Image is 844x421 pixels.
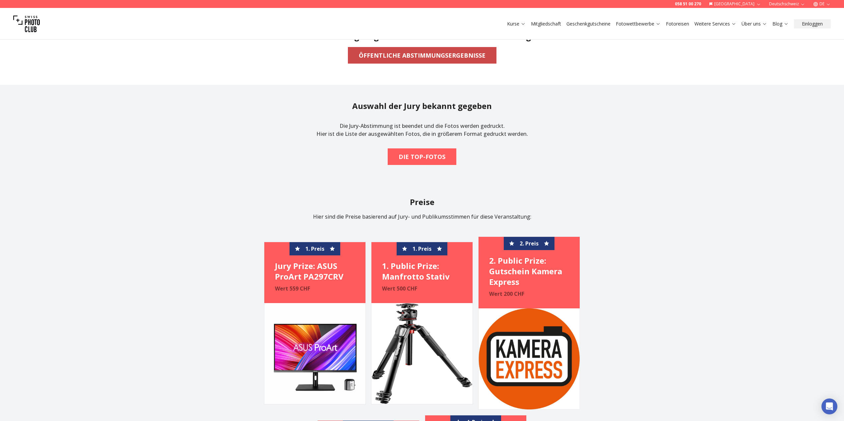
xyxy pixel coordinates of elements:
[772,21,789,27] a: Blog
[382,285,462,292] p: Wert 500 CHF
[388,148,456,165] button: DIE TOP-FOTOS
[13,11,40,37] img: Swiss photo club
[504,19,528,28] button: Kurse
[359,51,486,60] b: ÖFFENTLICHE ABSTIMMUNGSERGEBNISSE
[531,21,561,27] a: Mitgliedschaft
[770,19,791,28] button: Blog
[507,21,526,27] a: Kurse
[215,197,629,207] h2: Preise
[692,19,739,28] button: Weitere Services
[739,19,770,28] button: Über uns
[489,255,569,287] h4: 2. Public Prize: Gutschein Kamera Express
[371,303,473,404] img: 1. Public Prize: Manfrotto Stativ
[275,261,355,282] h4: Jury Prize: ASUS ProArt PA297CRV
[352,101,492,111] h2: Auswahl der Jury bekannt gegeben
[264,303,365,404] img: Jury Prize: ASUS ProArt PA297CRV
[382,261,462,282] h4: 1. Public Prize: Manfrotto Stativ
[489,290,569,298] p: Wert 200 CHF
[742,21,767,27] a: Über uns
[399,152,445,161] b: DIE TOP-FOTOS
[675,1,701,7] a: 058 51 00 270
[821,398,837,414] div: Open Intercom Messenger
[479,308,580,409] img: 2. Public Prize: Gutschein Kamera Express
[564,19,613,28] button: Geschenkgutscheine
[528,19,564,28] button: Mitgliedschaft
[348,47,496,64] button: ÖFFENTLICHE ABSTIMMUNGSERGEBNISSE
[566,21,611,27] a: Geschenkgutscheine
[616,21,661,27] a: Fotowettbewerbe
[663,19,692,28] button: Fotoreisen
[316,117,528,143] p: Die Jury-Abstimmung ist beendet und die Fotos werden gedruckt. Hier ist die Liste der ausgewählte...
[215,213,629,221] p: Hier sind die Preise basierend auf Jury- und Publikumsstimmen für diese Veranstaltung:
[666,21,689,27] a: Fotoreisen
[794,19,831,28] button: Einloggen
[413,245,431,253] span: 1. Preis
[613,19,663,28] button: Fotowettbewerbe
[694,21,736,27] a: Weitere Services
[305,245,324,253] span: 1. Preis
[275,285,355,292] p: Wert 559 CHF
[520,239,539,247] span: 2. Preis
